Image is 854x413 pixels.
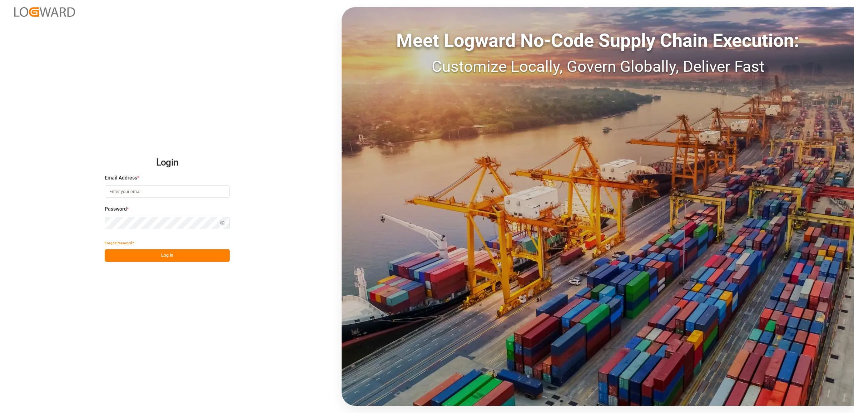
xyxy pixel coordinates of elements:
input: Enter your email [105,185,230,198]
div: Customize Locally, Govern Globally, Deliver Fast [342,55,854,78]
button: Log In [105,249,230,262]
span: Password [105,205,127,213]
img: Logward_new_orange.png [14,7,75,17]
button: Forgot Password? [105,237,134,249]
span: Email Address [105,174,137,182]
div: Meet Logward No-Code Supply Chain Execution: [342,27,854,55]
h2: Login [105,151,230,174]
